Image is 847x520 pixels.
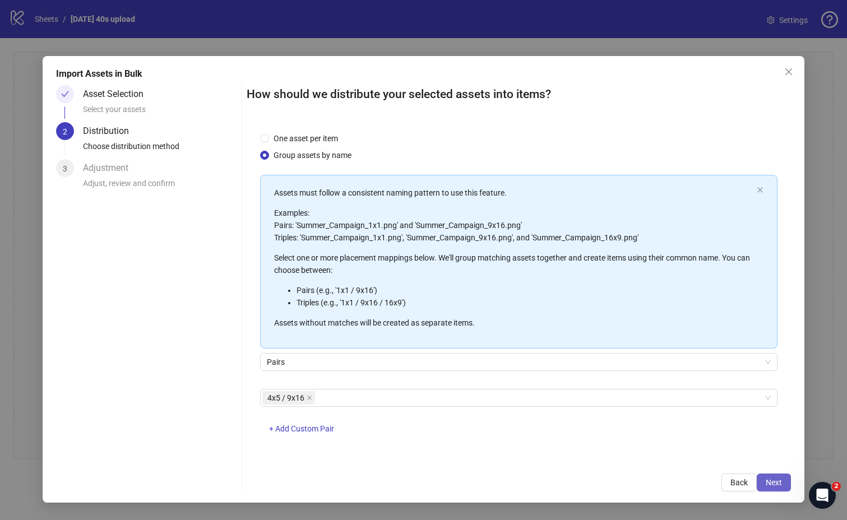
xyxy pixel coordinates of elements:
[780,63,798,81] button: Close
[83,159,137,177] div: Adjustment
[61,90,69,98] span: check
[297,284,752,296] li: Pairs (e.g., '1x1 / 9x16')
[307,395,312,401] span: close
[757,187,763,193] span: close
[757,187,763,194] button: close
[269,132,342,145] span: One asset per item
[63,164,67,173] span: 3
[832,482,841,491] span: 2
[269,424,334,433] span: + Add Custom Pair
[56,67,792,81] div: Import Assets in Bulk
[83,122,138,140] div: Distribution
[297,296,752,309] li: Triples (e.g., '1x1 / 9x16 / 16x9')
[274,317,752,329] p: Assets without matches will be created as separate items.
[757,473,791,491] button: Next
[274,207,752,244] p: Examples: Pairs: 'Summer_Campaign_1x1.png' and 'Summer_Campaign_9x16.png' Triples: 'Summer_Campai...
[260,420,343,438] button: + Add Custom Pair
[247,85,791,104] h2: How should we distribute your selected assets into items?
[274,252,752,276] p: Select one or more placement mappings below. We'll group matching assets together and create item...
[766,478,782,487] span: Next
[267,392,304,404] span: 4x5 / 9x16
[721,473,757,491] button: Back
[809,482,836,509] iframe: Intercom live chat
[262,391,315,405] span: 4x5 / 9x16
[83,177,238,196] div: Adjust, review and confirm
[83,103,238,122] div: Select your assets
[784,67,793,76] span: close
[83,85,152,103] div: Asset Selection
[63,127,67,136] span: 2
[83,140,238,159] div: Choose distribution method
[730,478,748,487] span: Back
[269,149,356,161] span: Group assets by name
[267,354,771,370] span: Pairs
[274,187,752,199] p: Assets must follow a consistent naming pattern to use this feature.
